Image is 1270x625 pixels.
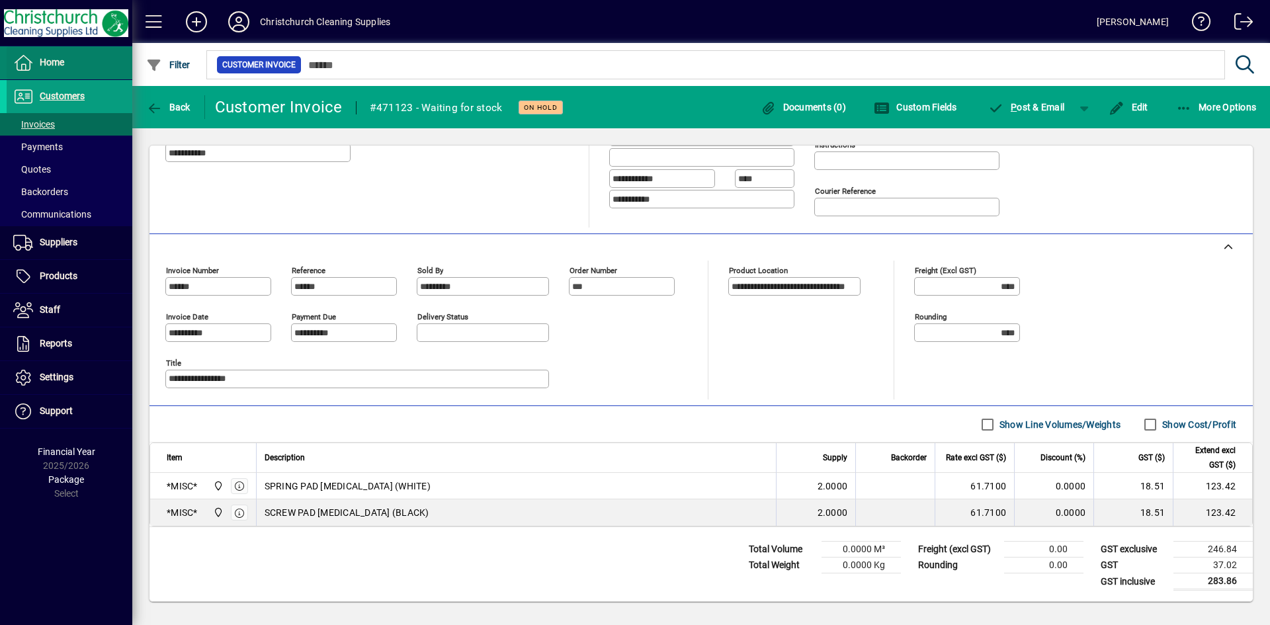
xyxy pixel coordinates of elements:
[13,187,68,197] span: Backorders
[1004,558,1083,573] td: 0.00
[1173,95,1260,119] button: More Options
[1160,418,1236,431] label: Show Cost/Profit
[13,142,63,152] span: Payments
[146,102,190,112] span: Back
[167,450,183,465] span: Item
[292,312,336,321] mat-label: Payment due
[1011,102,1017,112] span: P
[40,91,85,101] span: Customers
[40,57,64,67] span: Home
[1173,573,1253,590] td: 283.86
[1094,558,1173,573] td: GST
[915,312,947,321] mat-label: Rounding
[1094,542,1173,558] td: GST exclusive
[7,181,132,203] a: Backorders
[915,266,976,275] mat-label: Freight (excl GST)
[48,474,84,485] span: Package
[40,338,72,349] span: Reports
[143,53,194,77] button: Filter
[210,479,225,493] span: Christchurch Cleaning Supplies Ltd
[218,10,260,34] button: Profile
[891,450,927,465] span: Backorder
[943,479,1006,493] div: 61.7100
[815,187,876,196] mat-label: Courier Reference
[40,271,77,281] span: Products
[943,506,1006,519] div: 61.7100
[760,102,846,112] span: Documents (0)
[870,95,960,119] button: Custom Fields
[1109,102,1148,112] span: Edit
[1014,473,1093,499] td: 0.0000
[13,119,55,130] span: Invoices
[822,542,901,558] td: 0.0000 M³
[7,203,132,226] a: Communications
[1097,11,1169,32] div: [PERSON_NAME]
[265,450,305,465] span: Description
[1093,499,1173,526] td: 18.51
[132,95,205,119] app-page-header-button: Back
[911,558,1004,573] td: Rounding
[265,506,429,519] span: SCREW PAD [MEDICAL_DATA] (BLACK)
[1224,3,1253,46] a: Logout
[40,304,60,315] span: Staff
[1182,3,1211,46] a: Knowledge Base
[729,266,788,275] mat-label: Product location
[1176,102,1257,112] span: More Options
[175,10,218,34] button: Add
[166,266,219,275] mat-label: Invoice number
[818,506,848,519] span: 2.0000
[982,95,1072,119] button: Post & Email
[222,58,296,71] span: Customer Invoice
[1173,499,1252,526] td: 123.42
[1181,443,1236,472] span: Extend excl GST ($)
[7,327,132,360] a: Reports
[292,266,325,275] mat-label: Reference
[146,60,190,70] span: Filter
[1138,450,1165,465] span: GST ($)
[1040,450,1085,465] span: Discount (%)
[524,103,558,112] span: On hold
[13,209,91,220] span: Communications
[823,450,847,465] span: Supply
[1093,473,1173,499] td: 18.51
[988,102,1065,112] span: ost & Email
[265,479,431,493] span: SPRING PAD [MEDICAL_DATA] (WHITE)
[7,113,132,136] a: Invoices
[40,372,73,382] span: Settings
[210,505,225,520] span: Christchurch Cleaning Supplies Ltd
[742,558,822,573] td: Total Weight
[7,46,132,79] a: Home
[417,312,468,321] mat-label: Delivery status
[7,226,132,259] a: Suppliers
[38,446,95,457] span: Financial Year
[215,97,343,118] div: Customer Invoice
[742,542,822,558] td: Total Volume
[7,260,132,293] a: Products
[997,418,1121,431] label: Show Line Volumes/Weights
[1094,573,1173,590] td: GST inclusive
[7,136,132,158] a: Payments
[1173,558,1253,573] td: 37.02
[570,266,617,275] mat-label: Order number
[7,395,132,428] a: Support
[260,11,390,32] div: Christchurch Cleaning Supplies
[40,237,77,247] span: Suppliers
[7,294,132,327] a: Staff
[7,361,132,394] a: Settings
[946,450,1006,465] span: Rate excl GST ($)
[40,405,73,416] span: Support
[143,95,194,119] button: Back
[166,358,181,368] mat-label: Title
[417,266,443,275] mat-label: Sold by
[757,95,849,119] button: Documents (0)
[1014,499,1093,526] td: 0.0000
[7,158,132,181] a: Quotes
[1105,95,1152,119] button: Edit
[13,164,51,175] span: Quotes
[1173,542,1253,558] td: 246.84
[1173,473,1252,499] td: 123.42
[370,97,503,118] div: #471123 - Waiting for stock
[822,558,901,573] td: 0.0000 Kg
[911,542,1004,558] td: Freight (excl GST)
[166,312,208,321] mat-label: Invoice date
